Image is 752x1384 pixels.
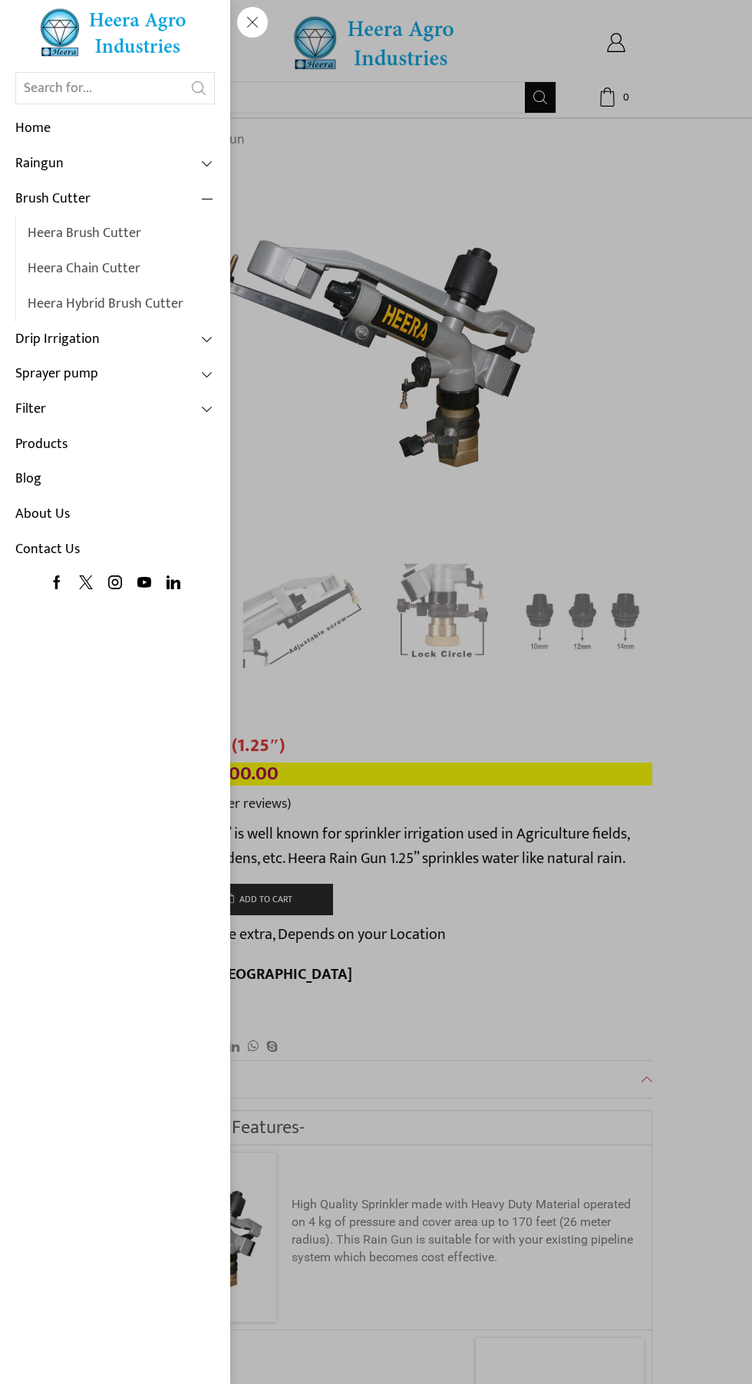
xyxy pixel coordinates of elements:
[15,147,215,182] a: Raingun
[15,392,215,427] a: Filter
[183,73,214,104] button: Search button
[15,532,215,568] a: Contact Us
[16,73,183,104] input: Search for...
[15,322,215,358] a: Drip Irrigation
[15,357,215,392] a: Sprayer pump
[15,497,215,532] a: About Us
[15,182,215,217] a: Brush Cutter
[15,462,215,497] a: Blog
[15,427,215,463] a: Products
[15,111,215,147] a: Home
